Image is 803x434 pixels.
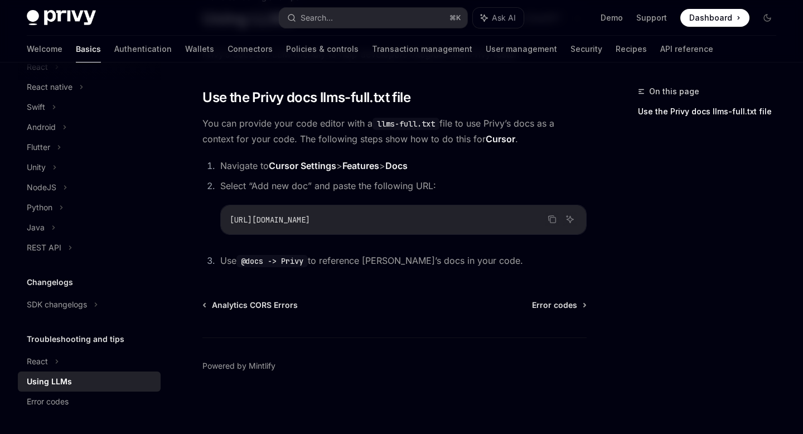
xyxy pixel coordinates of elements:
[212,300,298,311] span: Analytics CORS Errors
[220,160,408,171] span: Navigate to > >
[27,120,56,134] div: Android
[18,372,161,392] a: Using LLMs
[27,181,56,194] div: NodeJS
[660,36,713,62] a: API reference
[236,255,308,267] code: @docs -> Privy
[185,36,214,62] a: Wallets
[372,36,472,62] a: Transaction management
[486,133,515,145] a: Cursor
[202,89,410,107] span: Use the Privy docs llms-full.txt file
[27,241,61,254] div: REST API
[230,215,310,225] span: [URL][DOMAIN_NAME]
[27,141,50,154] div: Flutter
[18,392,161,412] a: Error codes
[76,36,101,62] a: Basics
[301,11,333,25] div: Search...
[27,375,72,388] div: Using LLMs
[532,300,586,311] a: Error codes
[27,36,62,62] a: Welcome
[636,12,667,23] a: Support
[492,12,516,23] span: Ask AI
[689,12,732,23] span: Dashboard
[473,8,524,28] button: Ask AI
[286,36,359,62] a: Policies & controls
[563,212,577,226] button: Ask AI
[545,212,559,226] button: Copy the contents from the code block
[373,118,439,130] code: llms-full.txt
[449,13,461,22] span: ⌘ K
[27,355,48,368] div: React
[601,12,623,23] a: Demo
[570,36,602,62] a: Security
[114,36,172,62] a: Authentication
[486,36,557,62] a: User management
[27,100,45,114] div: Swift
[532,300,577,311] span: Error codes
[27,161,46,174] div: Unity
[385,160,408,171] strong: Docs
[27,298,87,311] div: SDK changelogs
[228,36,273,62] a: Connectors
[27,10,96,26] img: dark logo
[202,360,275,372] a: Powered by Mintlify
[202,115,587,147] span: You can provide your code editor with a file to use Privy’s docs as a context for your code. The ...
[269,160,336,171] strong: Cursor Settings
[758,9,776,27] button: Toggle dark mode
[27,395,69,408] div: Error codes
[616,36,647,62] a: Recipes
[27,332,124,346] h5: Troubleshooting and tips
[220,255,523,266] span: Use to reference [PERSON_NAME]’s docs in your code.
[649,85,699,98] span: On this page
[638,103,785,120] a: Use the Privy docs llms-full.txt file
[27,221,45,234] div: Java
[220,180,436,191] span: Select “Add new doc” and paste the following URL:
[27,276,73,289] h5: Changelogs
[204,300,298,311] a: Analytics CORS Errors
[27,201,52,214] div: Python
[680,9,749,27] a: Dashboard
[27,80,72,94] div: React native
[342,160,379,171] strong: Features
[279,8,467,28] button: Search...⌘K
